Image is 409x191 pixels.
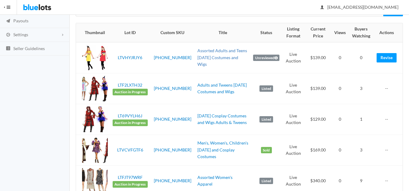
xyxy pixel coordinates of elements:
[282,135,305,165] td: Live Auction
[195,23,251,42] th: Title
[319,5,325,11] ion-icon: person
[253,55,279,61] label: Unreviewed
[305,135,331,165] td: $169.00
[13,46,45,51] span: Seller Guidelines
[305,23,331,42] th: Current Price
[154,116,191,122] a: [PHONE_NUMBER]
[154,178,191,183] a: [PHONE_NUMBER]
[259,116,273,123] label: Listed
[76,23,110,42] th: Thumbnail
[118,113,142,118] a: LT69VYLH6J
[374,135,403,165] td: --
[332,42,348,73] td: 0
[117,147,143,152] a: LTVCVFGTF6
[332,104,348,135] td: 0
[118,82,142,88] a: LTF2LXTH32
[118,55,142,60] a: LTVHYJRJY6
[377,53,397,62] a: Revise
[110,23,150,42] th: Lot ID
[113,119,148,126] span: Auction in Progress
[374,104,403,135] td: --
[374,23,403,42] th: Actions
[154,55,191,60] a: [PHONE_NUMBER]
[113,89,148,95] span: Auction in Progress
[13,32,28,37] span: Settings
[113,181,148,188] span: Auction in Progress
[259,178,273,184] label: Listed
[332,23,348,42] th: Views
[305,73,331,104] td: $139.00
[251,23,282,42] th: Status
[282,42,305,73] td: Live Auction
[118,175,143,180] a: LTFJT97WRF
[305,42,331,73] td: $139.00
[261,147,272,154] label: Sold
[5,46,11,52] ion-icon: list box
[154,86,191,91] a: [PHONE_NUMBER]
[5,32,11,38] ion-icon: cog
[197,48,247,67] a: Assorted Adults and Teens [DATE] Costumes and Wigs
[348,135,374,165] td: 3
[150,23,195,42] th: Custom SKU
[5,18,11,24] ion-icon: paper plane
[348,73,374,104] td: 3
[332,135,348,165] td: 0
[282,73,305,104] td: Live Auction
[374,73,403,104] td: --
[321,5,398,10] span: [EMAIL_ADDRESS][DOMAIN_NAME]
[348,42,374,73] td: 0
[282,104,305,135] td: Live Auction
[197,175,233,187] a: Assorted Women's Apparel
[259,85,273,92] label: Listed
[197,113,247,125] a: [DATE] Cosplay Costumes and Wigs Adults & Tweens
[197,82,247,94] a: Adults and Tweens [DATE] Costumes and Wigs
[282,23,305,42] th: Listing Format
[13,18,28,23] span: Payouts
[348,104,374,135] td: 1
[332,73,348,104] td: 0
[305,104,331,135] td: $129.00
[348,23,374,42] th: Buyers Watching
[197,140,248,159] a: Men's, Women's, Children's [DATE] and Cosplay Costumes
[154,147,191,152] a: [PHONE_NUMBER]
